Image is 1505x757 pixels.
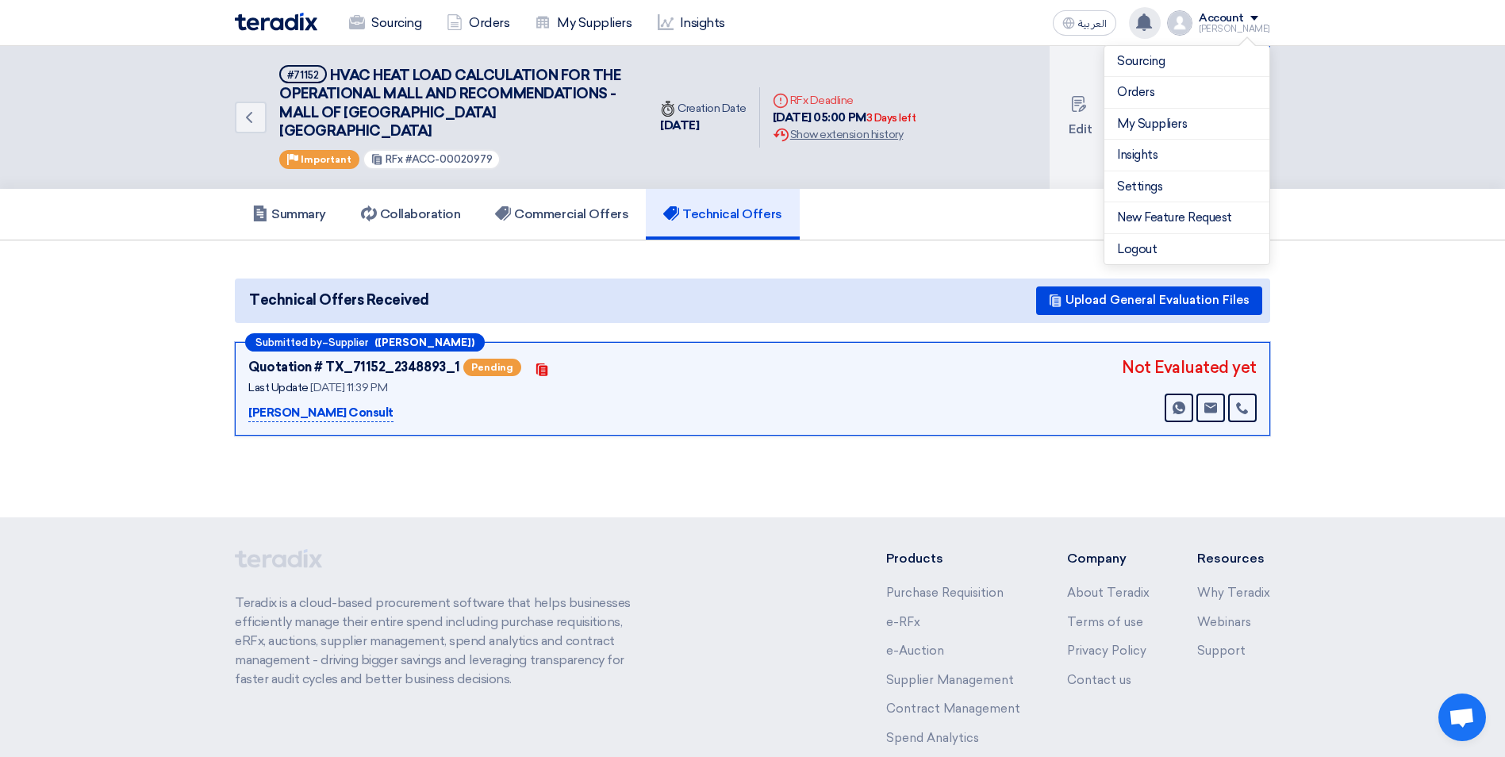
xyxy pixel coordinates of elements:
div: Not Evaluated yet [1122,355,1257,379]
div: [DATE] [660,117,747,135]
li: Company [1067,549,1150,568]
span: العربية [1078,18,1107,29]
a: Commercial Offers [478,189,646,240]
span: Important [301,154,351,165]
a: Terms of use [1067,615,1143,629]
img: profile_test.png [1167,10,1192,36]
span: Supplier [328,337,368,348]
li: Products [886,549,1020,568]
div: [DATE] 05:00 PM [773,109,916,127]
span: Technical Offers Received [249,290,429,311]
a: Orders [1117,83,1257,102]
a: Sourcing [1117,52,1257,71]
div: Quotation # TX_71152_2348893_1 [248,358,460,377]
h5: Commercial Offers [495,206,628,222]
div: Creation Date [660,100,747,117]
a: Contract Management [886,701,1020,716]
a: Summary [235,189,344,240]
a: e-Auction [886,644,944,658]
span: #ACC-00020979 [405,153,493,165]
button: Upload General Evaluation Files [1036,286,1262,315]
a: Insights [1117,146,1257,164]
a: Open chat [1438,694,1486,741]
div: 3 Days left [866,110,916,126]
span: [DATE] 11:39 PM [310,381,387,394]
a: Webinars [1197,615,1251,629]
button: Edit [1050,46,1111,189]
p: Teradix is a cloud-based procurement software that helps businesses efficiently manage their enti... [235,594,649,689]
a: Supplier Management [886,673,1014,687]
a: Contact us [1067,673,1131,687]
div: Show extension history [773,126,916,143]
a: Orders [434,6,522,40]
li: Resources [1197,549,1270,568]
div: Account [1199,12,1244,25]
a: My Suppliers [522,6,644,40]
a: Why Teradix [1197,586,1270,600]
a: Sourcing [336,6,434,40]
a: My Suppliers [1117,115,1257,133]
div: [PERSON_NAME] [1199,25,1270,33]
div: – [245,333,485,352]
a: Support [1197,644,1246,658]
a: Purchase Requisition [886,586,1004,600]
span: Pending [463,359,521,376]
span: Last Update [248,381,309,394]
a: Privacy Policy [1067,644,1146,658]
a: Spend Analytics [886,731,979,745]
a: Settings [1117,178,1257,196]
h5: Technical Offers [663,206,781,222]
h5: Collaboration [361,206,461,222]
p: [PERSON_NAME] Consult [248,404,394,423]
a: Collaboration [344,189,478,240]
a: About Teradix [1067,586,1150,600]
span: Submitted by [255,337,322,348]
a: Technical Offers [646,189,799,240]
a: Insights [645,6,738,40]
h5: Summary [252,206,326,222]
li: Logout [1104,234,1269,265]
div: #71152 [287,70,319,80]
span: RFx [386,153,403,165]
button: العربية [1053,10,1116,36]
div: RFx Deadline [773,92,916,109]
a: e-RFx [886,615,920,629]
a: New Feature Request [1117,209,1257,227]
img: Teradix logo [235,13,317,31]
b: ([PERSON_NAME]) [374,337,474,348]
h5: HVAC HEAT LOAD CALCULATION FOR THE OPERATIONAL MALL AND RECOMMENDATIONS - MALL OF ARABIA JEDDAH [279,65,628,141]
span: HVAC HEAT LOAD CALCULATION FOR THE OPERATIONAL MALL AND RECOMMENDATIONS - MALL OF [GEOGRAPHIC_DAT... [279,67,620,140]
